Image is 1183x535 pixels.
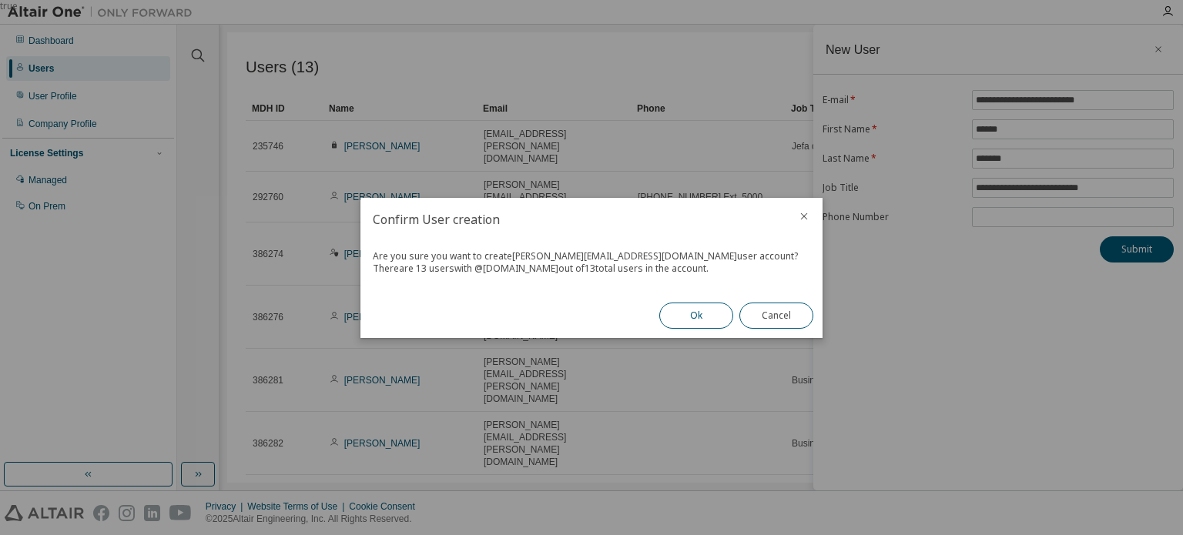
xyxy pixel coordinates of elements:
div: Are you sure you want to create [PERSON_NAME][EMAIL_ADDRESS][DOMAIN_NAME] user account? [373,250,810,262]
button: Ok [659,303,733,329]
button: Cancel [739,303,813,329]
div: There are 13 users with @ [DOMAIN_NAME] out of 13 total users in the account. [373,262,810,275]
h2: Confirm User creation [360,198,786,241]
button: close [798,210,810,222]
